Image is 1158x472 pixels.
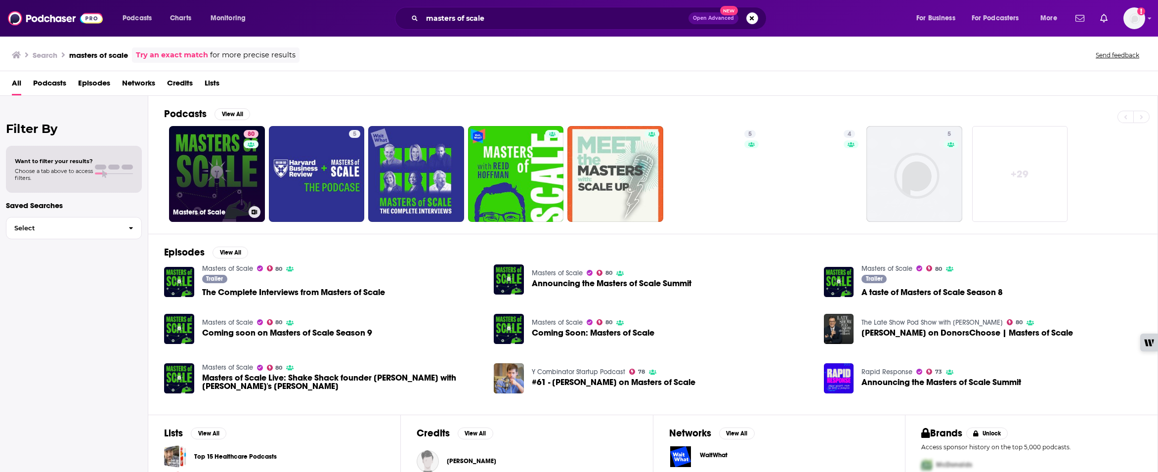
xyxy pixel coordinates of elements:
[267,365,283,371] a: 80
[532,329,654,337] a: Coming Soon: Masters of Scale
[972,11,1019,25] span: For Podcasters
[494,264,524,295] img: Announcing the Masters of Scale Summit
[669,427,755,439] a: NetworksView All
[164,445,186,468] a: Top 15 Healthcare Podcasts
[824,363,854,393] img: Announcing the Masters of Scale Summit
[169,126,265,222] a: 80Masters of Scale
[167,75,193,95] a: Credits
[204,10,258,26] button: open menu
[202,374,482,390] a: Masters of Scale Live: Shake Shack founder Danny Meyer with Caffè Panna's Hallie Meyer
[214,108,250,120] button: View All
[202,329,372,337] span: Coming soon on Masters of Scale Season 9
[532,279,691,288] a: Announcing the Masters of Scale Summit
[1072,10,1088,27] a: Show notifications dropdown
[6,122,142,136] h2: Filter By
[205,75,219,95] a: Lists
[944,130,955,138] a: 5
[926,265,942,271] a: 80
[69,50,128,60] h3: masters of scale
[866,126,962,222] a: 5
[719,428,755,439] button: View All
[164,427,226,439] a: ListsView All
[494,363,524,393] img: #61 - Sam Altman on Masters of Scale
[861,288,1003,297] a: A taste of Masters of Scale Season 8
[966,428,1008,439] button: Unlock
[844,130,855,138] a: 4
[244,130,258,138] a: 80
[1096,10,1112,27] a: Show notifications dropdown
[1093,51,1142,59] button: Send feedback
[422,10,688,26] input: Search podcasts, credits, & more...
[638,370,645,374] span: 78
[744,130,756,138] a: 5
[12,75,21,95] span: All
[1123,7,1145,29] img: User Profile
[861,329,1073,337] a: Stephen Colbert on DonorsChoose | Masters of Scale
[15,168,93,181] span: Choose a tab above to access filters.
[194,451,277,462] a: Top 15 Healthcare Podcasts
[605,271,612,275] span: 80
[748,129,752,139] span: 5
[921,443,1142,451] p: Access sponsor history on the top 5,000 podcasts.
[202,264,253,273] a: Masters of Scale
[693,16,734,21] span: Open Advanced
[861,329,1073,337] span: [PERSON_NAME] on DonorsChoose | Masters of Scale
[1016,320,1023,325] span: 80
[532,378,695,386] a: #61 - Sam Altman on Masters of Scale
[202,363,253,372] a: Masters of Scale
[267,265,283,271] a: 80
[1007,319,1023,325] a: 80
[458,428,493,439] button: View All
[275,366,282,370] span: 80
[202,288,385,297] a: The Complete Interviews from Masters of Scale
[164,246,248,258] a: EpisodesView All
[404,7,776,30] div: Search podcasts, credits, & more...
[202,318,253,327] a: Masters of Scale
[861,378,1021,386] a: Announcing the Masters of Scale Summit
[629,369,645,375] a: 78
[269,126,365,222] a: 5
[211,11,246,25] span: Monitoring
[191,428,226,439] button: View All
[597,270,612,276] a: 80
[275,320,282,325] span: 80
[1137,7,1145,15] svg: Add a profile image
[824,314,854,344] img: Stephen Colbert on DonorsChoose | Masters of Scale
[936,461,972,469] span: McDonalds
[275,267,282,271] span: 80
[605,320,612,325] span: 80
[447,457,496,465] a: Cristina Gonzalez
[164,108,207,120] h2: Podcasts
[164,363,194,393] img: Masters of Scale Live: Shake Shack founder Danny Meyer with Caffè Panna's Hallie Meyer
[417,427,450,439] h2: Credits
[532,378,695,386] span: #61 - [PERSON_NAME] on Masters of Scale
[1123,7,1145,29] span: Logged in as OutCastPodChaser
[267,319,283,325] a: 80
[116,10,165,26] button: open menu
[122,75,155,95] a: Networks
[173,208,245,216] h3: Masters of Scale
[206,276,223,282] span: Trailer
[669,427,711,439] h2: Networks
[164,427,183,439] h2: Lists
[6,201,142,210] p: Saved Searches
[164,267,194,297] img: The Complete Interviews from Masters of Scale
[667,126,763,222] a: 5
[202,374,482,390] span: Masters of Scale Live: Shake Shack founder [PERSON_NAME] with [PERSON_NAME]'s [PERSON_NAME]
[669,445,890,468] button: WaitWhat logoWaitWhat
[532,269,583,277] a: Masters of Scale
[33,75,66,95] a: Podcasts
[1123,7,1145,29] button: Show profile menu
[210,49,296,61] span: for more precise results
[136,49,208,61] a: Try an exact match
